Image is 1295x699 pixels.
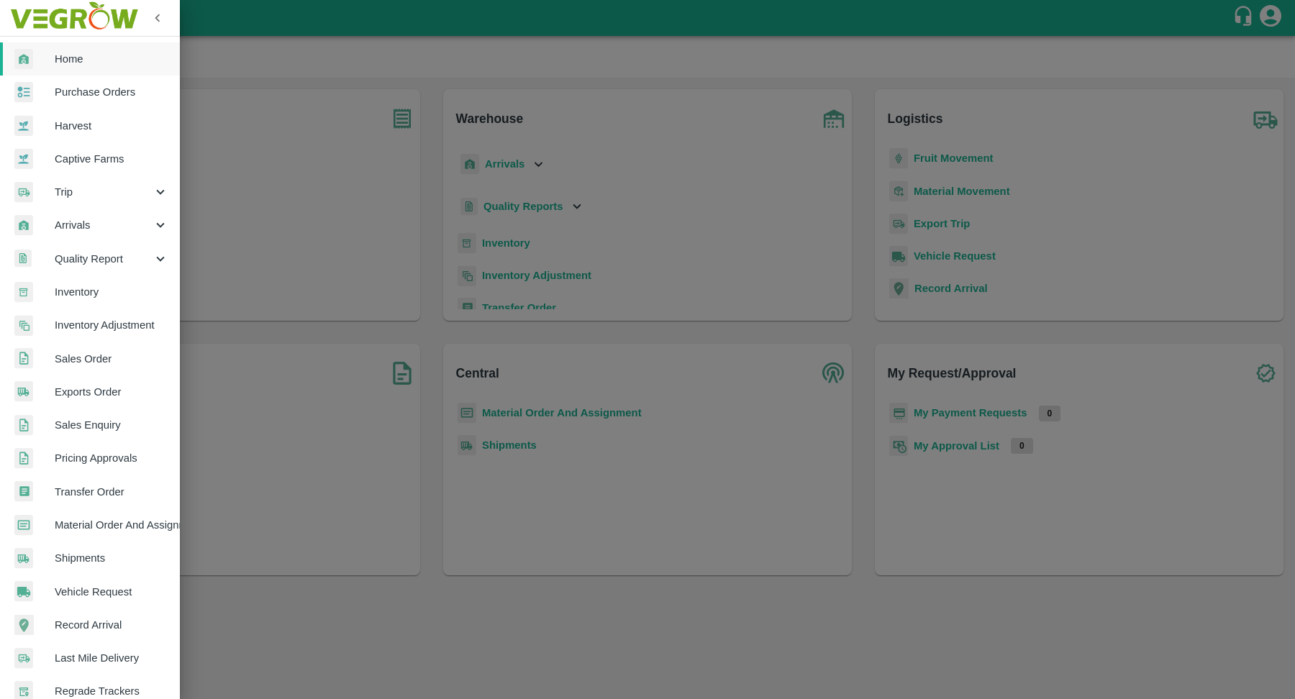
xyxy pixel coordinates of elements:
span: Vehicle Request [55,584,168,600]
img: sales [14,415,33,436]
img: reciept [14,82,33,103]
span: Inventory Adjustment [55,317,168,333]
span: Trip [55,184,153,200]
img: inventory [14,315,33,336]
img: sales [14,348,33,369]
img: sales [14,448,33,469]
img: whArrival [14,215,33,236]
span: Sales Order [55,351,168,367]
img: whTransfer [14,481,33,502]
span: Shipments [55,550,168,566]
img: delivery [14,182,33,203]
img: harvest [14,115,33,137]
span: Arrivals [55,217,153,233]
span: Home [55,51,168,67]
img: shipments [14,381,33,402]
img: centralMaterial [14,515,33,536]
span: Regrade Trackers [55,683,168,699]
span: Purchase Orders [55,84,168,100]
span: Quality Report [55,251,153,267]
img: whInventory [14,282,33,303]
span: Material Order And Assignment [55,517,168,533]
span: Sales Enquiry [55,417,168,433]
span: Exports Order [55,384,168,400]
img: recordArrival [14,615,34,635]
span: Harvest [55,118,168,134]
span: Pricing Approvals [55,450,168,466]
img: whArrival [14,49,33,70]
span: Inventory [55,284,168,300]
span: Transfer Order [55,484,168,500]
span: Record Arrival [55,617,168,633]
img: shipments [14,548,33,569]
img: vehicle [14,581,33,602]
img: qualityReport [14,250,32,268]
span: Last Mile Delivery [55,650,168,666]
img: harvest [14,148,33,170]
img: delivery [14,648,33,669]
span: Captive Farms [55,151,168,167]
